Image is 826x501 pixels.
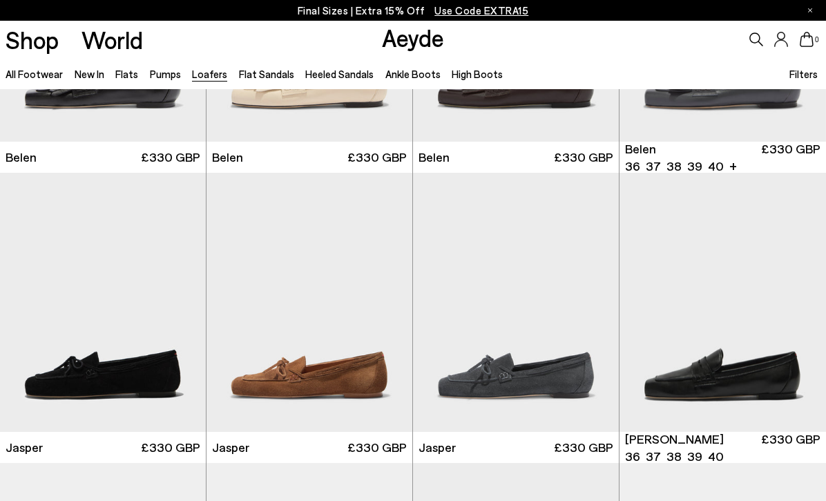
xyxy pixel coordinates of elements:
span: Navigate to /collections/ss25-final-sizes [434,4,528,17]
a: Aeyde [382,23,444,52]
a: Next slide Previous slide [619,173,826,432]
span: Belen [625,140,656,158]
li: 38 [666,448,682,465]
img: Lana Moccasin Loafers [619,173,826,432]
a: World [81,28,143,52]
img: Jasper Moccasin Loafers [206,173,412,432]
span: £330 GBP [141,439,200,456]
a: Ankle Boots [385,68,441,80]
span: £330 GBP [761,431,820,465]
a: Shop [6,28,59,52]
a: Loafers [192,68,227,80]
span: Jasper [419,439,456,456]
a: Belen 36 37 38 39 40 + £330 GBP [619,142,826,173]
span: £330 GBP [141,149,200,166]
span: Filters [789,68,818,80]
a: Heeled Sandals [305,68,374,80]
div: 1 / 6 [619,173,826,432]
img: Jasper Moccasin Loafers [413,173,619,432]
a: Jasper £330 GBP [206,432,412,463]
span: Jasper [6,439,43,456]
a: Pumps [150,68,181,80]
a: New In [75,68,104,80]
span: Belen [419,149,450,166]
span: Belen [212,149,243,166]
ul: variant [625,158,720,175]
span: £330 GBP [347,149,407,166]
li: 37 [646,448,661,465]
a: 0 [800,32,814,47]
li: 37 [646,158,661,175]
a: All Footwear [6,68,63,80]
li: 39 [687,158,702,175]
li: 40 [708,448,724,465]
a: Flats [115,68,138,80]
li: + [729,156,737,175]
span: Belen [6,149,37,166]
span: £330 GBP [554,149,613,166]
span: £330 GBP [347,439,407,456]
li: 36 [625,158,640,175]
li: 36 [625,448,640,465]
li: 40 [708,158,724,175]
a: Belen £330 GBP [206,142,412,173]
p: Final Sizes | Extra 15% Off [298,2,529,19]
a: [PERSON_NAME] 36 37 38 39 40 £330 GBP [619,432,826,463]
span: Jasper [212,439,249,456]
span: [PERSON_NAME] [625,431,724,448]
li: 38 [666,158,682,175]
span: £330 GBP [761,140,820,175]
a: Belen £330 GBP [413,142,619,173]
span: 0 [814,36,820,44]
a: Jasper £330 GBP [413,432,619,463]
a: Flat Sandals [239,68,294,80]
span: £330 GBP [554,439,613,456]
a: High Boots [452,68,503,80]
ul: variant [625,448,720,465]
li: 39 [687,448,702,465]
